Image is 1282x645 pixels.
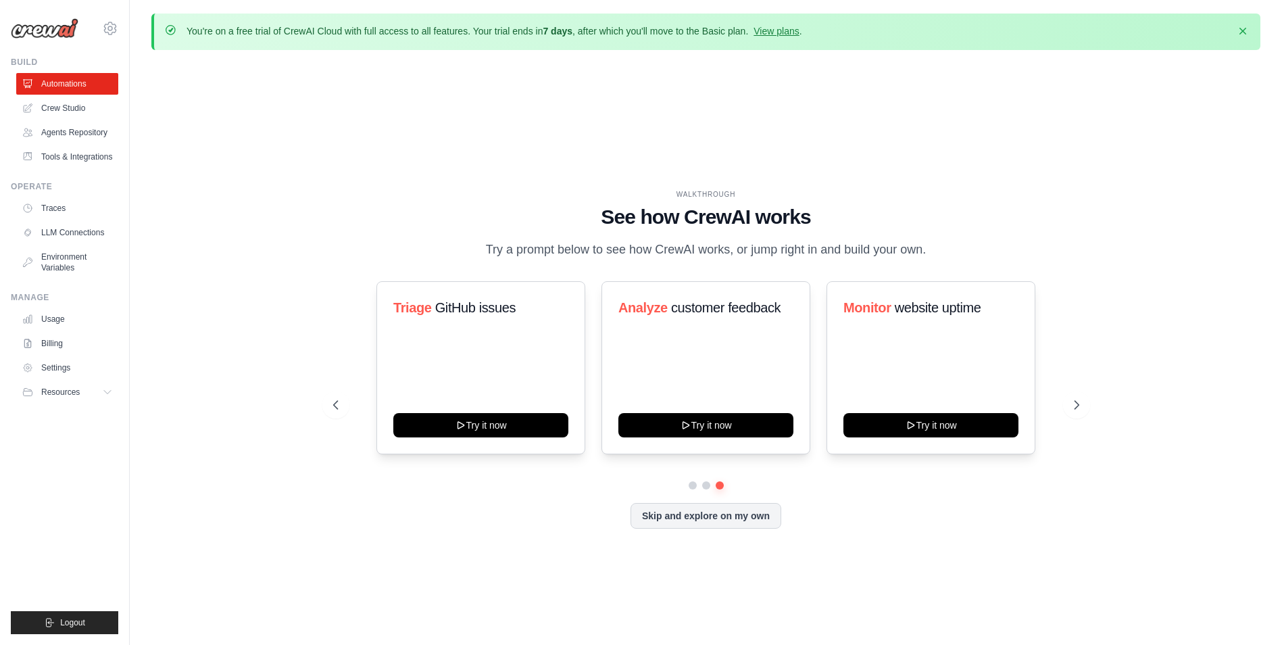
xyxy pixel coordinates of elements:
[895,300,981,315] span: website uptime
[16,222,118,243] a: LLM Connections
[16,97,118,119] a: Crew Studio
[11,18,78,39] img: Logo
[843,413,1018,437] button: Try it now
[187,24,802,38] p: You're on a free trial of CrewAI Cloud with full access to all features. Your trial ends in , aft...
[16,308,118,330] a: Usage
[16,357,118,379] a: Settings
[16,122,118,143] a: Agents Repository
[393,300,432,315] span: Triage
[11,292,118,303] div: Manage
[754,26,799,37] a: View plans
[393,413,568,437] button: Try it now
[543,26,572,37] strong: 7 days
[11,57,118,68] div: Build
[479,240,933,260] p: Try a prompt below to see how CrewAI works, or jump right in and build your own.
[435,300,515,315] span: GitHub issues
[16,333,118,354] a: Billing
[16,146,118,168] a: Tools & Integrations
[16,73,118,95] a: Automations
[16,197,118,219] a: Traces
[333,189,1079,199] div: WALKTHROUGH
[41,387,80,398] span: Resources
[333,205,1079,229] h1: See how CrewAI works
[60,617,85,628] span: Logout
[16,381,118,403] button: Resources
[671,300,781,315] span: customer feedback
[11,181,118,192] div: Operate
[618,300,668,315] span: Analyze
[618,413,793,437] button: Try it now
[11,611,118,634] button: Logout
[631,503,781,529] button: Skip and explore on my own
[843,300,891,315] span: Monitor
[16,246,118,279] a: Environment Variables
